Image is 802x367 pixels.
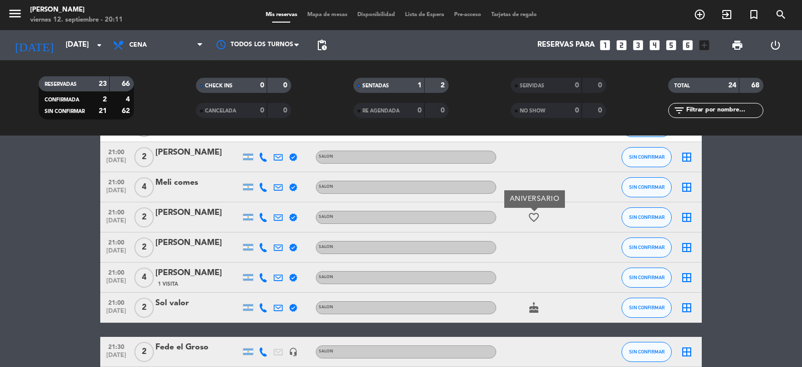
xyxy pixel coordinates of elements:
span: [DATE] [104,187,129,199]
i: verified [289,153,298,162]
span: 2 [134,237,154,258]
button: SIN CONFIRMAR [622,147,672,167]
span: SIN CONFIRMAR [629,349,665,354]
strong: 4 [126,96,132,103]
span: Mis reservas [261,12,302,18]
i: search [775,9,787,21]
span: [DATE] [104,352,129,363]
strong: 66 [122,80,132,87]
span: SENTADAS [362,83,389,88]
button: SIN CONFIRMAR [622,268,672,288]
span: SALON [319,349,333,353]
div: Sol valor [155,297,241,310]
span: 21:00 [104,146,129,157]
i: turned_in_not [748,9,760,21]
span: SIN CONFIRMAR [629,154,665,160]
span: 1 Visita [158,280,178,288]
button: SIN CONFIRMAR [622,237,672,258]
strong: 0 [260,82,264,89]
span: TOTAL [674,83,690,88]
span: SALON [319,185,333,189]
strong: 23 [99,80,107,87]
strong: 0 [283,107,289,114]
span: SIN CONFIRMAR [45,109,85,114]
span: SIN CONFIRMAR [629,305,665,310]
span: RESERVADAS [45,82,77,87]
strong: 0 [575,107,579,114]
i: filter_list [673,104,685,116]
strong: 1 [418,82,422,89]
span: 2 [134,147,154,167]
span: SALON [319,155,333,159]
div: Meli comes [155,176,241,189]
i: looks_4 [648,39,661,52]
span: 21:00 [104,206,129,217]
i: border_all [681,151,693,163]
button: menu [8,6,23,25]
span: SALON [319,305,333,309]
div: [PERSON_NAME] [155,236,241,250]
span: print [731,39,743,51]
strong: 0 [598,82,604,89]
span: 21:00 [104,176,129,187]
strong: 0 [441,107,447,114]
span: 21:00 [104,266,129,278]
div: [PERSON_NAME] [155,146,241,159]
span: SIN CONFIRMAR [629,184,665,190]
i: headset_mic [289,347,298,356]
div: Fede el Groso [155,341,241,354]
i: border_all [681,302,693,314]
i: add_circle_outline [694,9,706,21]
span: SALON [319,275,333,279]
span: Reservas para [537,41,595,50]
span: 2 [134,298,154,318]
button: SIN CONFIRMAR [622,342,672,362]
strong: 0 [260,107,264,114]
span: 21:30 [104,340,129,352]
div: [PERSON_NAME] [30,5,123,15]
button: SIN CONFIRMAR [622,207,672,227]
i: power_settings_new [769,39,781,51]
span: SERVIDAS [520,83,544,88]
i: border_all [681,211,693,223]
span: RE AGENDADA [362,108,399,113]
span: 4 [134,177,154,197]
strong: 2 [441,82,447,89]
strong: 24 [728,82,736,89]
span: 21:00 [104,236,129,248]
div: viernes 12. septiembre - 20:11 [30,15,123,25]
i: border_all [681,241,693,254]
i: exit_to_app [721,9,733,21]
strong: 0 [283,82,289,89]
span: SIN CONFIRMAR [629,214,665,220]
button: SIN CONFIRMAR [622,177,672,197]
i: looks_3 [632,39,645,52]
i: looks_5 [665,39,678,52]
span: Pre-acceso [449,12,486,18]
span: CONFIRMADA [45,97,79,102]
span: pending_actions [316,39,328,51]
i: add_box [698,39,711,52]
button: SIN CONFIRMAR [622,298,672,318]
span: [DATE] [104,217,129,229]
span: NO SHOW [520,108,545,113]
span: Mapa de mesas [302,12,352,18]
span: Cena [129,42,147,49]
span: [DATE] [104,157,129,169]
strong: 0 [418,107,422,114]
i: menu [8,6,23,21]
span: CANCELADA [205,108,236,113]
i: verified [289,273,298,282]
span: [DATE] [104,308,129,319]
i: looks_one [598,39,612,52]
div: [PERSON_NAME] [155,267,241,280]
span: Tarjetas de regalo [486,12,542,18]
i: border_all [681,272,693,284]
strong: 21 [99,107,107,114]
input: Filtrar por nombre... [685,105,763,116]
i: cake [528,302,540,314]
span: 4 [134,268,154,288]
span: Disponibilidad [352,12,400,18]
i: arrow_drop_down [93,39,105,51]
div: LOG OUT [756,30,794,60]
